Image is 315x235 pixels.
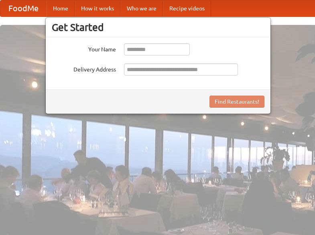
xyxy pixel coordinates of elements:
[47,0,75,16] a: Home
[120,0,163,16] a: Who we are
[52,63,116,74] label: Delivery Address
[163,0,211,16] a: Recipe videos
[52,43,116,53] label: Your Name
[52,21,264,33] h3: Get Started
[0,0,47,16] a: FoodMe
[209,96,264,108] button: Find Restaurants!
[75,0,120,16] a: How it works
